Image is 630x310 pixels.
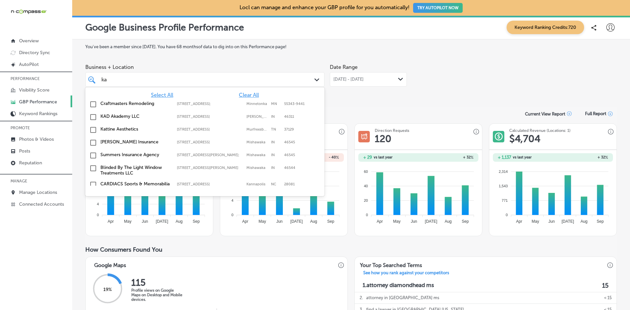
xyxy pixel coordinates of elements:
label: Kattine Aesthetics [100,126,170,132]
tspan: May [259,219,266,224]
h3: Google Maps [89,257,131,270]
tspan: Jun [411,219,417,224]
label: 37129 [284,127,294,132]
label: 46544 [284,166,295,170]
span: Keyword Ranking Credits: 720 [507,21,584,34]
label: Blinded By The Light Window Treatments LLC [100,165,170,176]
span: vs last year [374,155,392,159]
label: 46545 [284,140,295,144]
h1: 120 [375,133,391,145]
h2: + 32 [418,155,473,160]
tspan: May [393,219,401,224]
p: Photos & Videos [19,136,54,142]
label: 12800 Whitewater Dr Suite 100; [177,102,243,106]
tspan: May [124,219,132,224]
tspan: 0 [97,213,99,217]
span: Select All [151,92,173,98]
tspan: 2,314 [499,169,508,173]
tspan: [DATE] [156,219,168,224]
tspan: 4 [97,202,99,206]
tspan: Aug [445,219,451,224]
tspan: [DATE] [425,219,437,224]
tspan: Sep [193,219,200,224]
p: Profile views on Google Maps on Desktop and Mobile devices. [131,288,184,302]
label: KAD Akademy LLC [100,114,170,119]
tspan: 1,543 [499,184,508,188]
h2: + 32 [553,155,608,160]
tspan: Aug [176,219,182,224]
p: Reputation [19,160,42,166]
label: 12415, McKinley Highway; [177,153,243,157]
tspan: [DATE] [562,219,574,224]
span: Clear All [239,92,259,98]
label: 46311 [284,114,294,119]
h2: + 1,137 [498,155,511,160]
label: 46545 [284,153,295,157]
label: Mishawaka [246,153,268,157]
p: Manage Locations [19,190,57,195]
label: TN [271,127,281,132]
label: Murfreesboro [246,127,268,132]
a: See how you rank against your competitors [358,270,454,277]
tspan: 60 [364,169,368,173]
label: 1602 N Main St [177,140,243,144]
label: NC [271,182,281,186]
tspan: Jun [276,219,283,224]
tspan: Apr [108,219,114,224]
tspan: 0 [366,213,368,217]
p: Google Business Profile Performance [85,22,244,33]
label: 55343-9441 [284,102,304,106]
tspan: Apr [377,219,383,224]
h3: Your Top Searched Terms [355,257,427,270]
label: 28081 [284,182,295,186]
tspan: 40 [364,184,368,188]
label: IN [271,114,281,119]
tspan: Apr [516,219,522,224]
label: 12415 McKinley Hwy [177,166,243,170]
label: IN [271,140,281,144]
p: GBP Performance [19,99,57,105]
label: Summers Insurance Agency [100,152,170,157]
label: 15 [602,282,609,289]
p: 1. attorney diamondhead ms [363,282,434,289]
span: How Consumers Found You [85,246,162,253]
tspan: 0 [506,213,508,217]
tspan: May [532,219,539,224]
label: 1440 Sheffield Ave [177,114,243,119]
tspan: Aug [310,219,317,224]
tspan: 0 [231,213,233,217]
span: Full Report [585,111,606,116]
label: Mishawaka [246,140,268,144]
label: Mishawaka [246,166,268,170]
label: Kannapolis [246,182,268,186]
p: attorney in [GEOGRAPHIC_DATA] ms [366,292,439,303]
label: Craftmasters Remodeling [100,101,170,106]
tspan: Jun [142,219,148,224]
tspan: Aug [580,219,587,224]
span: [DATE] - [DATE] [333,77,364,82]
label: IN [271,153,281,157]
span: vs last year [513,155,532,159]
tspan: Apr [242,219,248,224]
tspan: [DATE] [290,219,303,224]
span: % [605,155,608,160]
h1: $ 4,704 [509,133,540,145]
p: < 15 [604,292,612,303]
tspan: Jun [548,219,555,224]
label: CARDIACS Sports & Memorabilia [100,181,170,187]
span: % [471,155,473,160]
p: Directory Sync [19,50,50,55]
label: 133 West Ave [177,182,243,186]
h2: 115 [131,277,184,288]
span: Business + Location [85,64,325,70]
h2: + 29 [363,155,372,160]
label: Dyer [246,114,268,119]
label: Minnetonka [246,102,268,106]
label: Date Range [330,64,358,70]
tspan: Sep [597,219,604,224]
p: Current View Report [525,112,565,116]
p: Connected Accounts [19,201,64,207]
tspan: 4 [231,198,233,202]
span: % [336,155,339,160]
p: Posts [19,148,30,154]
